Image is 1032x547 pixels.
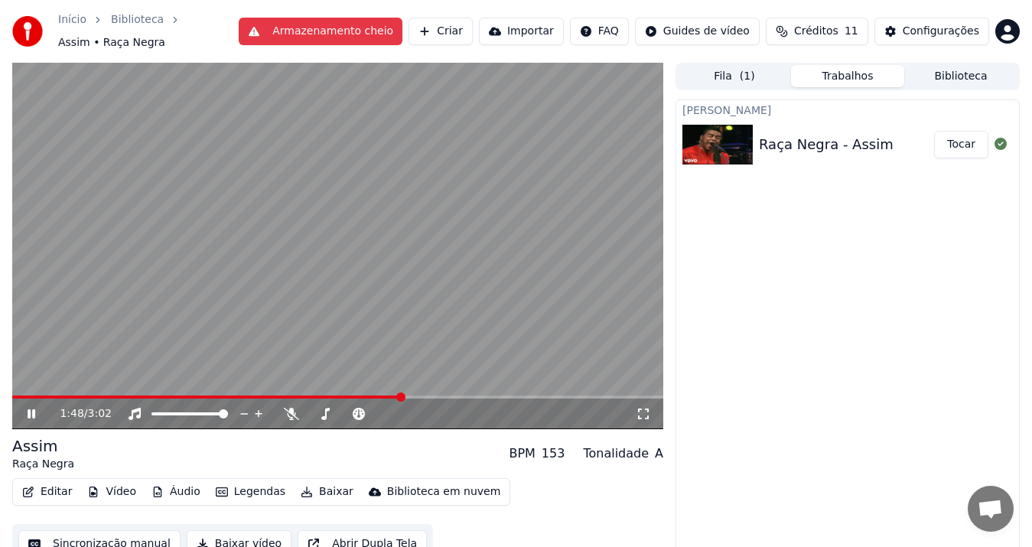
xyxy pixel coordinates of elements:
[678,65,791,87] button: Fila
[968,486,1014,532] a: Bate-papo aberto
[81,481,142,503] button: Vídeo
[759,134,894,155] div: Raça Negra - Assim
[904,65,1017,87] button: Biblioteca
[145,481,207,503] button: Áudio
[635,18,760,45] button: Guides de vídeo
[845,24,858,39] span: 11
[60,406,83,422] span: 1:48
[934,131,988,158] button: Tocar
[794,24,838,39] span: Créditos
[58,12,86,28] a: Início
[12,435,74,457] div: Assim
[58,35,165,50] span: Assim • Raça Negra
[740,69,755,84] span: ( 1 )
[874,18,989,45] button: Configurações
[295,481,360,503] button: Baixar
[58,12,239,50] nav: breadcrumb
[16,481,78,503] button: Editar
[111,12,164,28] a: Biblioteca
[509,444,535,463] div: BPM
[239,18,402,45] button: Armazenamento cheio
[387,484,501,500] div: Biblioteca em nuvem
[903,24,979,39] div: Configurações
[409,18,473,45] button: Criar
[791,65,904,87] button: Trabalhos
[542,444,565,463] div: 153
[479,18,564,45] button: Importar
[766,18,868,45] button: Créditos11
[655,444,663,463] div: A
[12,16,43,47] img: youka
[583,444,649,463] div: Tonalidade
[210,481,291,503] button: Legendas
[676,100,1019,119] div: [PERSON_NAME]
[88,406,112,422] span: 3:02
[60,406,96,422] div: /
[12,457,74,472] div: Raça Negra
[570,18,629,45] button: FAQ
